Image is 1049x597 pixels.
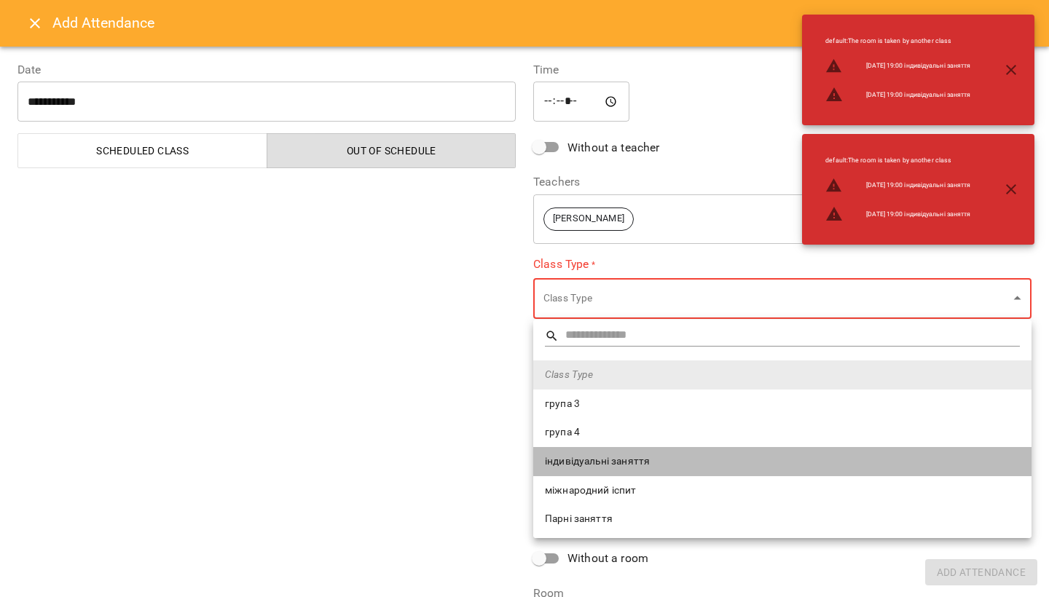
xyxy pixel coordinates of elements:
li: default : The room is taken by another class [814,150,982,171]
li: [DATE] 19:00 індивідуальні заняття [814,171,982,200]
span: група 3 [545,397,1020,411]
li: default : The room is taken by another class [814,31,982,52]
li: [DATE] 19:00 індивідуальні заняття [814,199,982,229]
span: група 4 [545,425,1020,440]
span: Парні заняття [545,512,1020,526]
span: Class Type [545,368,1020,382]
li: [DATE] 19:00 індивідуальні заняття [814,80,982,109]
span: індивідуальні заняття [545,454,1020,469]
span: міжнародний іспит [545,483,1020,498]
li: [DATE] 19:00 індивідуальні заняття [814,52,982,81]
